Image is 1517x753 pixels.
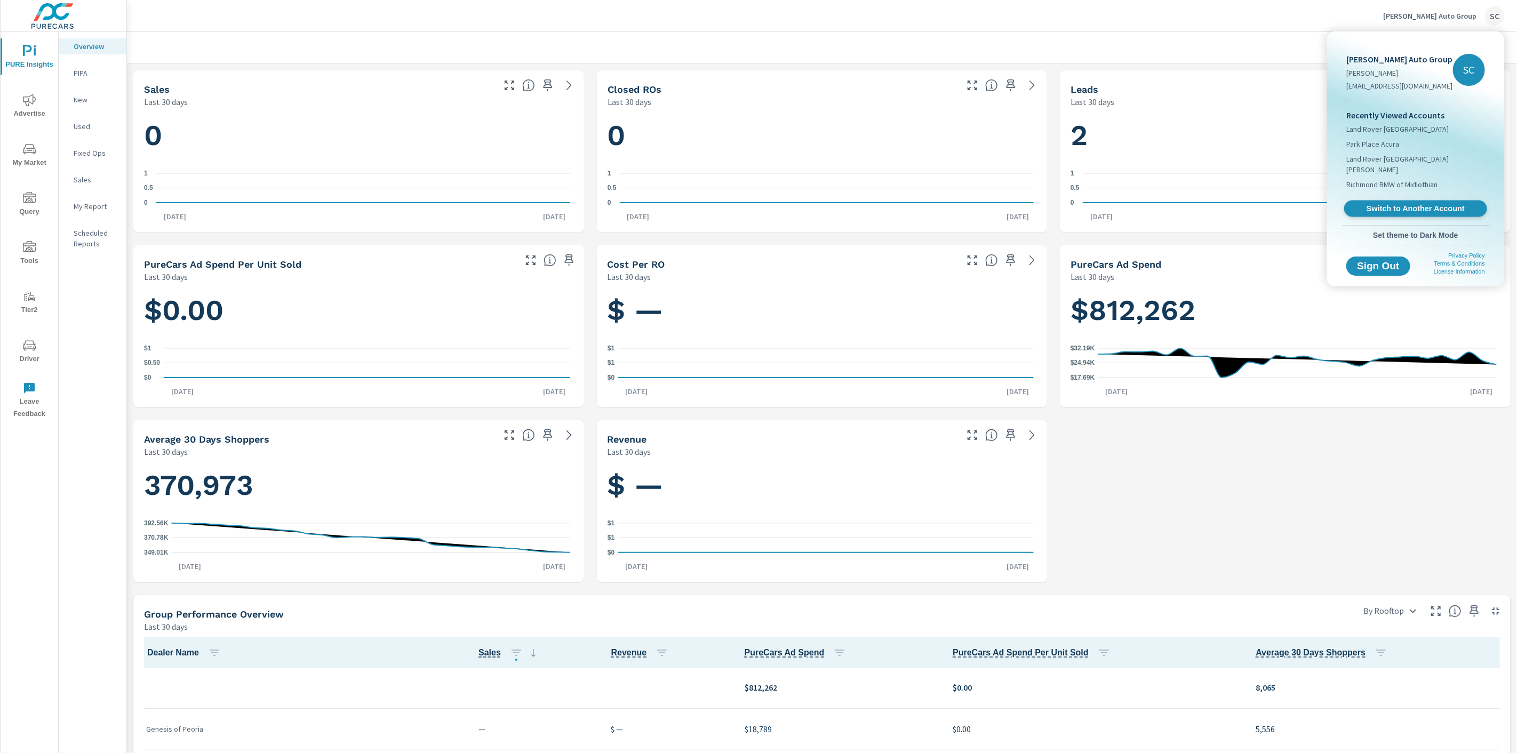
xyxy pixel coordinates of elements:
[1346,257,1410,276] button: Sign Out
[1434,260,1485,267] a: Terms & Conditions
[1346,154,1485,175] span: Land Rover [GEOGRAPHIC_DATA][PERSON_NAME]
[1434,268,1485,275] a: License Information
[1355,261,1402,271] span: Sign Out
[1346,109,1485,122] p: Recently Viewed Accounts
[1453,54,1485,86] div: SC
[1449,252,1485,259] a: Privacy Policy
[1342,226,1489,245] button: Set theme to Dark Mode
[1346,81,1452,91] p: [EMAIL_ADDRESS][DOMAIN_NAME]
[1346,230,1485,240] span: Set theme to Dark Mode
[1346,68,1452,78] p: [PERSON_NAME]
[1346,139,1399,149] span: Park Place Acura
[1346,124,1449,134] span: Land Rover [GEOGRAPHIC_DATA]
[1346,53,1452,66] p: [PERSON_NAME] Auto Group
[1344,201,1487,217] a: Switch to Another Account
[1346,179,1438,190] span: Richmond BMW of Midlothian
[1350,204,1481,214] span: Switch to Another Account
